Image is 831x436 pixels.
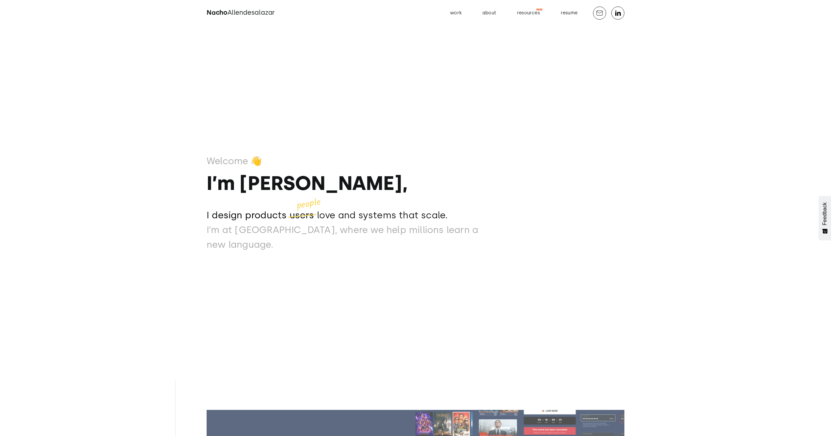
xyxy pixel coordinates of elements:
[250,154,262,168] p: 👋
[556,8,583,18] a: resume
[822,202,828,225] span: Feedback
[207,208,314,223] p: I design products users
[445,8,467,18] a: work
[477,8,501,18] a: about
[207,8,275,18] a: home
[450,9,462,17] div: work
[207,223,499,252] p: I’m at [GEOGRAPHIC_DATA], where we help millions learn a new language.
[207,8,275,18] h2: Nacho
[561,9,577,17] div: resume
[517,9,540,17] div: resources
[512,8,545,18] a: resources
[227,8,275,16] span: Allendesalazar
[296,197,321,211] p: people
[207,208,499,223] p: I design products users love and systems that scale.
[819,196,831,240] button: Feedback - Show survey
[482,9,496,17] div: about
[207,154,248,168] p: Welcome
[207,171,407,195] strong: I’m [PERSON_NAME],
